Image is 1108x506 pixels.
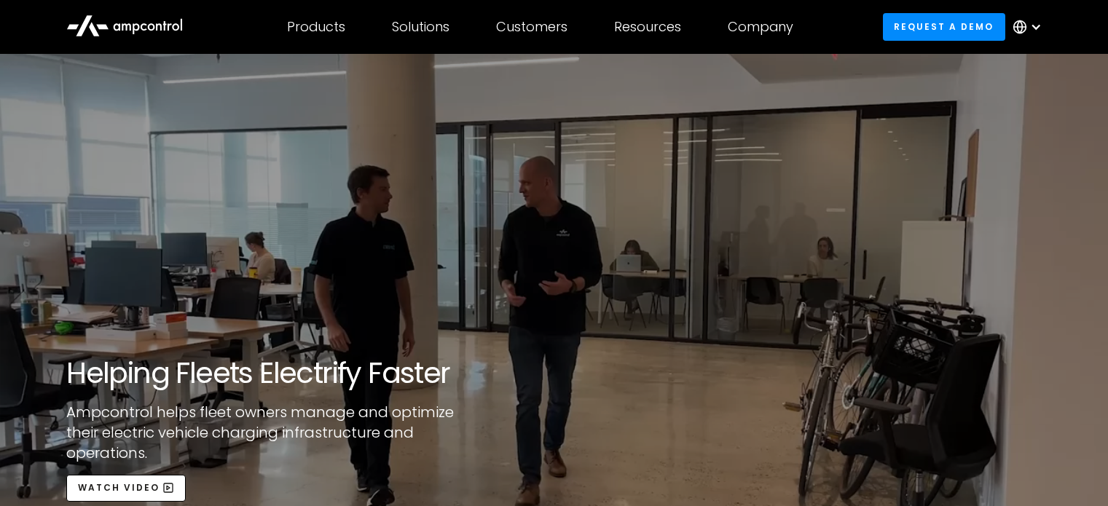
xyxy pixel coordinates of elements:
div: Products [287,19,345,35]
a: Request a demo [883,13,1005,40]
div: Resources [614,19,681,35]
div: Company [728,19,793,35]
div: Solutions [392,19,449,35]
div: Customers [496,19,567,35]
